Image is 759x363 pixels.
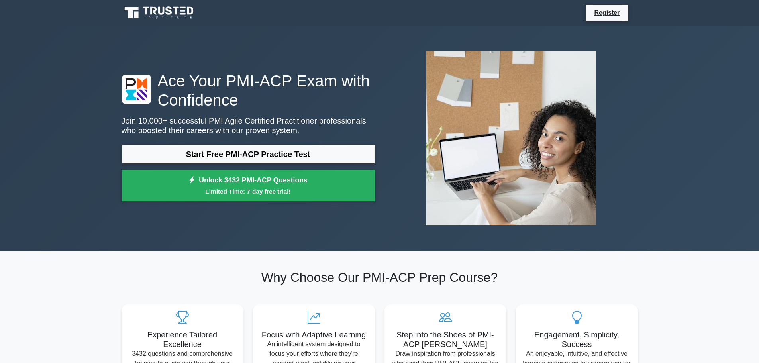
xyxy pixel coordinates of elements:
a: Start Free PMI-ACP Practice Test [122,145,375,164]
h5: Focus with Adaptive Learning [259,330,369,339]
small: Limited Time: 7-day free trial! [131,187,365,196]
a: Register [589,8,624,18]
h5: Experience Tailored Excellence [128,330,237,349]
h5: Step into the Shoes of PMI-ACP [PERSON_NAME] [391,330,500,349]
h2: Why Choose Our PMI-ACP Prep Course? [122,270,638,285]
a: Unlock 3432 PMI-ACP QuestionsLimited Time: 7-day free trial! [122,170,375,202]
p: Join 10,000+ successful PMI Agile Certified Practitioner professionals who boosted their careers ... [122,116,375,135]
h1: Ace Your PMI-ACP Exam with Confidence [122,71,375,110]
h5: Engagement, Simplicity, Success [522,330,632,349]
